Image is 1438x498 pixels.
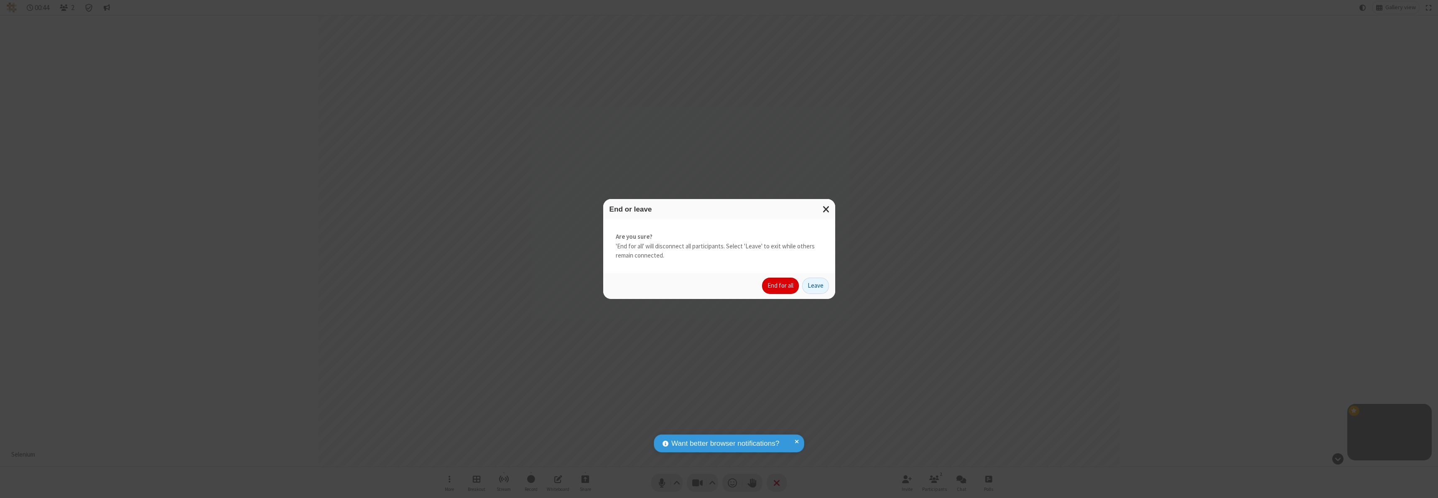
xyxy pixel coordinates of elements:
[802,278,829,294] button: Leave
[616,232,823,242] strong: Are you sure?
[818,199,835,220] button: Close modal
[762,278,799,294] button: End for all
[603,220,835,273] div: 'End for all' will disconnect all participants. Select 'Leave' to exit while others remain connec...
[671,438,779,449] span: Want better browser notifications?
[609,205,829,213] h3: End or leave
